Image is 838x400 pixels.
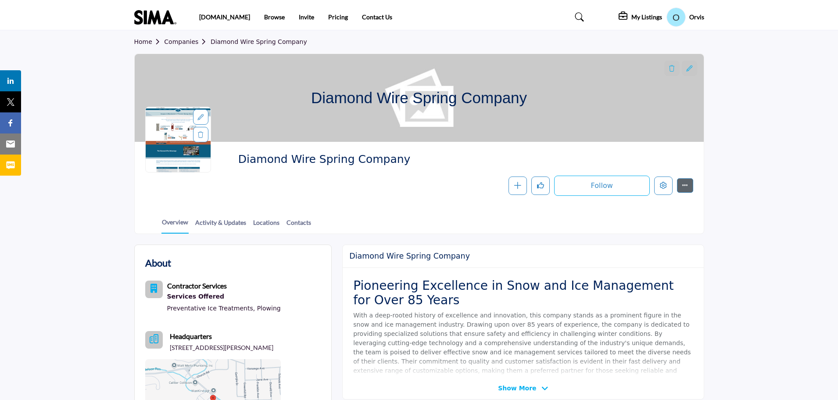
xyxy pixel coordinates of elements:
p: [STREET_ADDRESS][PERSON_NAME] [170,343,273,352]
a: Overview [161,217,189,234]
h2: Diamond Wire Spring Company [349,252,470,261]
span: Diamond Wire Spring Company [238,152,436,167]
a: Locations [253,218,280,233]
a: Pricing [328,13,348,21]
div: My Listings [619,12,662,22]
b: Headquarters [170,331,212,342]
a: Contact Us [362,13,392,21]
h5: Orvis [689,13,704,22]
a: Companies [164,38,211,45]
a: Diamond Wire Spring Company [211,38,307,45]
b: Contractor Services [167,281,227,290]
a: Activity & Updates [195,218,247,233]
button: Show hide supplier dropdown [666,7,686,27]
h5: My Listings [631,13,662,21]
button: Category Icon [145,281,163,298]
a: Home [134,38,165,45]
button: Edit company [654,177,673,195]
button: More details [677,178,693,193]
span: Show More [498,384,536,393]
h1: Diamond Wire Spring Company [311,54,527,142]
button: Like [531,177,550,195]
a: Invite [299,13,314,21]
a: Browse [264,13,285,21]
a: Search [566,10,590,24]
a: Plowing [257,305,281,312]
button: Headquarter icon [145,331,163,349]
a: Preventative Ice Treatments, [167,305,255,312]
h2: About [145,256,171,270]
a: [DOMAIN_NAME] [199,13,250,21]
div: Services Offered refers to the specific products, assistance, or expertise a business provides to... [167,291,281,303]
a: Contractor Services [167,283,227,290]
h2: Pioneering Excellence in Snow and Ice Management for Over 85 Years [353,278,693,308]
a: Contacts [286,218,312,233]
img: site Logo [134,10,181,25]
p: With a deep-rooted history of excellence and innovation, this company stands as a prominent figur... [353,311,693,385]
div: Aspect Ratio:6:1,Size:1200x200px [682,61,697,76]
button: Follow [554,176,650,196]
div: Aspect Ratio:1:1,Size:400x400px [193,109,208,125]
a: Services Offered [167,291,281,303]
